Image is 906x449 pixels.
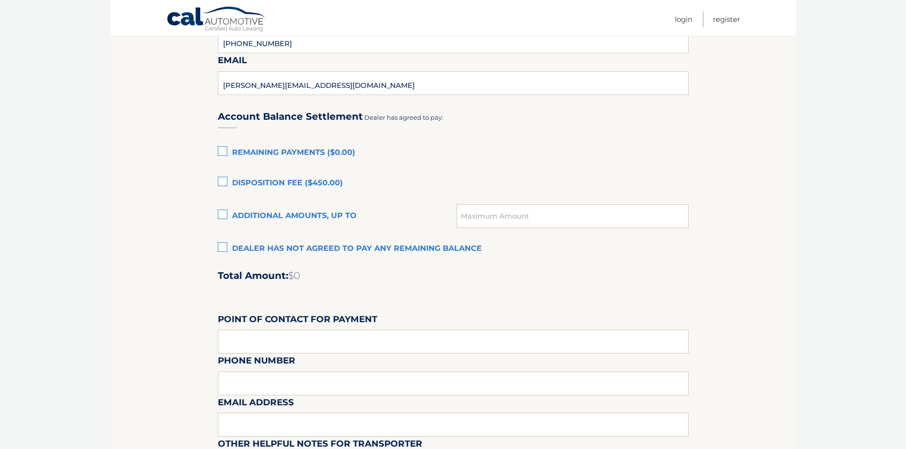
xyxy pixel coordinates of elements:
[457,204,688,228] input: Maximum Amount
[218,111,363,123] h3: Account Balance Settlement
[218,207,457,226] label: Additional amounts, up to
[218,395,294,413] label: Email Address
[675,11,692,27] a: Login
[364,114,443,121] span: Dealer has agreed to pay:
[713,11,740,27] a: Register
[218,143,689,162] label: Remaining Payments ($0.00)
[288,270,300,281] span: $0
[218,239,689,258] label: Dealer has not agreed to pay any remaining balance
[218,312,377,330] label: Point of Contact for Payment
[218,53,247,71] label: Email
[166,6,266,34] a: Cal Automotive
[218,270,689,282] h2: Total Amount:
[218,174,689,193] label: Disposition Fee ($450.00)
